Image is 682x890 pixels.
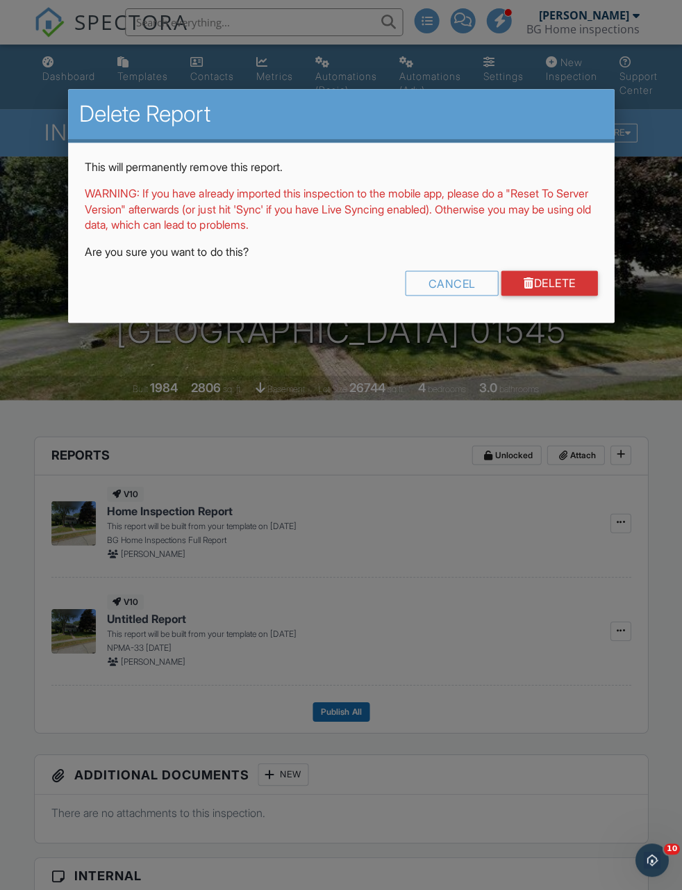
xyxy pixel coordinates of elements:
[85,244,597,259] p: Are you sure you want to do this?
[79,100,603,128] h2: Delete Report
[85,186,597,232] p: WARNING: If you have already imported this inspection to the mobile app, please do a "Reset To Se...
[635,843,668,876] iframe: Intercom live chat
[501,270,597,296] a: Delete
[85,159,597,175] p: This will permanently remove this report.
[405,270,498,296] div: Cancel
[663,843,679,854] span: 10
